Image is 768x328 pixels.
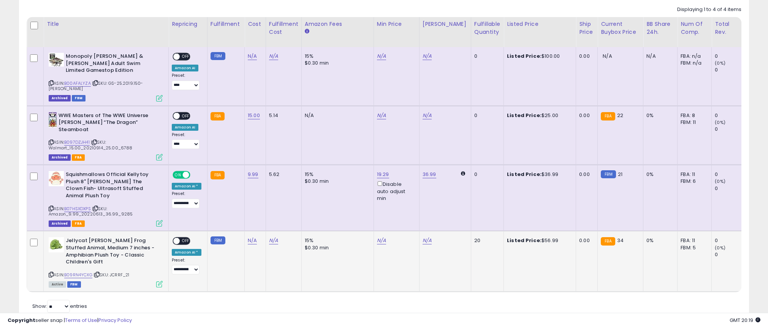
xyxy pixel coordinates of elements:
[646,112,671,119] div: 0%
[677,6,741,13] div: Displaying 1 to 4 of 4 items
[49,171,64,186] img: 41ys3e8hxvL._SL40_.jpg
[681,60,706,67] div: FBM: n/a
[507,171,542,178] b: Listed Price:
[579,20,594,36] div: Ship Price
[507,20,573,28] div: Listed Price
[211,112,225,120] small: FBA
[715,67,746,73] div: 0
[49,112,163,160] div: ASIN:
[646,237,671,244] div: 0%
[173,172,183,178] span: ON
[269,52,278,60] a: N/A
[579,112,592,119] div: 0.00
[49,206,133,217] span: | SKU: Amazon_9.99_20220613_36.99_9285
[211,171,225,179] small: FBA
[32,303,87,310] span: Show: entries
[715,251,746,258] div: 0
[64,206,91,212] a: B07HSXDXPS
[269,20,298,36] div: Fulfillment Cost
[172,258,201,275] div: Preset:
[507,112,542,119] b: Listed Price:
[189,172,201,178] span: OFF
[172,191,201,208] div: Preset:
[66,237,158,267] b: Jellycat [PERSON_NAME] Frog Stuffed Animal, Medium 7 inches - Amphibian Plush Toy - Classic Child...
[681,237,706,244] div: FBA: 11
[507,52,542,60] b: Listed Price:
[64,139,90,146] a: B097DZJH41
[49,237,64,252] img: 41pW3miAunL._SL40_.jpg
[730,317,760,324] span: 2025-09-9 20:19 GMT
[603,52,612,60] span: N/A
[269,171,296,178] div: 5.62
[507,171,570,178] div: $36.99
[64,80,91,87] a: B00AFALYZA
[305,178,368,185] div: $0.30 min
[49,139,133,151] span: | SKU: Walmart_15.00_20210914_25.00_6788
[423,237,432,244] a: N/A
[305,171,368,178] div: 15%
[715,171,746,178] div: 0
[49,53,64,67] img: 616M3XgvHuL._SL40_.jpg
[59,112,151,135] b: WWE Masters of The WWE Universe [PERSON_NAME] “The Dragon” Steamboat
[579,237,592,244] div: 0.00
[681,112,706,119] div: FBA: 8
[47,20,165,28] div: Title
[64,272,92,278] a: B09RN4YCXG
[617,112,623,119] span: 22
[601,237,615,246] small: FBA
[49,220,71,227] span: Listings that have been deleted from Seller Central
[507,53,570,60] div: $100.00
[715,119,725,125] small: (0%)
[49,154,71,161] span: Listings that have been deleted from Seller Central
[681,244,706,251] div: FBM: 5
[248,237,257,244] a: N/A
[423,52,432,60] a: N/A
[377,112,386,119] a: N/A
[72,154,85,161] span: FBA
[305,244,368,251] div: $0.30 min
[474,53,498,60] div: 0
[49,281,66,288] span: All listings currently available for purchase on Amazon
[305,60,368,67] div: $0.30 min
[715,112,746,119] div: 0
[377,237,386,244] a: N/A
[180,113,192,119] span: OFF
[681,178,706,185] div: FBM: 6
[211,52,225,60] small: FBM
[172,183,201,190] div: Amazon AI *
[715,185,746,192] div: 0
[618,171,622,178] span: 21
[646,171,671,178] div: 0%
[66,53,158,76] b: Monopoly [PERSON_NAME] & [PERSON_NAME] Adult Swim Limited Gamestop Edition
[72,95,86,101] span: FBM
[66,171,158,201] b: Squishmallows Official Kellytoy Plush 8" [PERSON_NAME] The Clown Fish- Ultrasoft Stuffed Animal P...
[49,80,143,92] span: | SKU: GS-25.2019.150-[PERSON_NAME]
[172,73,201,90] div: Preset:
[681,171,706,178] div: FBA: 11
[211,20,241,28] div: Fulfillment
[617,237,624,244] span: 34
[8,317,35,324] strong: Copyright
[180,54,192,60] span: OFF
[681,119,706,126] div: FBM: 11
[715,245,725,251] small: (0%)
[377,52,386,60] a: N/A
[269,112,296,119] div: 5.14
[579,53,592,60] div: 0.00
[715,20,743,36] div: Total Rev.
[269,237,278,244] a: N/A
[49,112,57,127] img: 51XkS5eqX0S._SL40_.jpg
[423,112,432,119] a: N/A
[305,28,309,35] small: Amazon Fees.
[715,60,725,66] small: (0%)
[67,281,81,288] span: FBM
[377,171,389,178] a: 19.29
[507,112,570,119] div: $25.00
[423,171,436,178] a: 36.99
[72,220,85,227] span: FBA
[681,53,706,60] div: FBA: n/a
[646,53,671,60] div: N/A
[305,20,371,28] div: Amazon Fees
[172,132,201,149] div: Preset:
[305,112,368,119] div: N/A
